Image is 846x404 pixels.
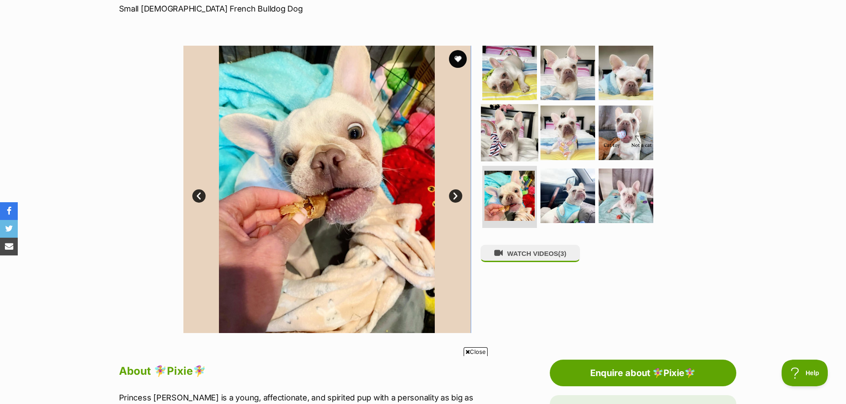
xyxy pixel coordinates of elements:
[119,3,495,15] p: Small [DEMOGRAPHIC_DATA] French Bulldog Dog
[599,46,653,100] img: Photo of 🧚‍♀️pixie🧚‍♀️
[550,360,736,386] a: Enquire about 🧚‍♀️Pixie🧚‍♀️
[482,46,537,100] img: Photo of 🧚‍♀️pixie🧚‍♀️
[183,46,471,333] img: Photo of 🧚‍♀️pixie🧚‍♀️
[449,50,467,68] button: favourite
[481,104,538,161] img: Photo of 🧚‍♀️pixie🧚‍♀️
[599,169,653,223] img: Photo of 🧚‍♀️pixie🧚‍♀️
[540,46,595,100] img: Photo of 🧚‍♀️pixie🧚‍♀️
[599,106,653,160] img: Photo of 🧚‍♀️pixie🧚‍♀️
[449,189,462,203] a: Next
[464,347,488,356] span: Close
[481,245,580,262] button: WATCH VIDEOS(3)
[119,361,486,381] h2: About 🧚‍♀️Pixie🧚‍♀️
[192,189,206,203] a: Prev
[540,106,595,160] img: Photo of 🧚‍♀️pixie🧚‍♀️
[262,360,585,400] iframe: Advertisement
[485,171,535,221] img: Photo of 🧚‍♀️pixie🧚‍♀️
[558,250,566,257] span: (3)
[782,360,828,386] iframe: Help Scout Beacon - Open
[471,46,759,333] img: Photo of 🧚‍♀️pixie🧚‍♀️
[540,169,595,223] img: Photo of 🧚‍♀️pixie🧚‍♀️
